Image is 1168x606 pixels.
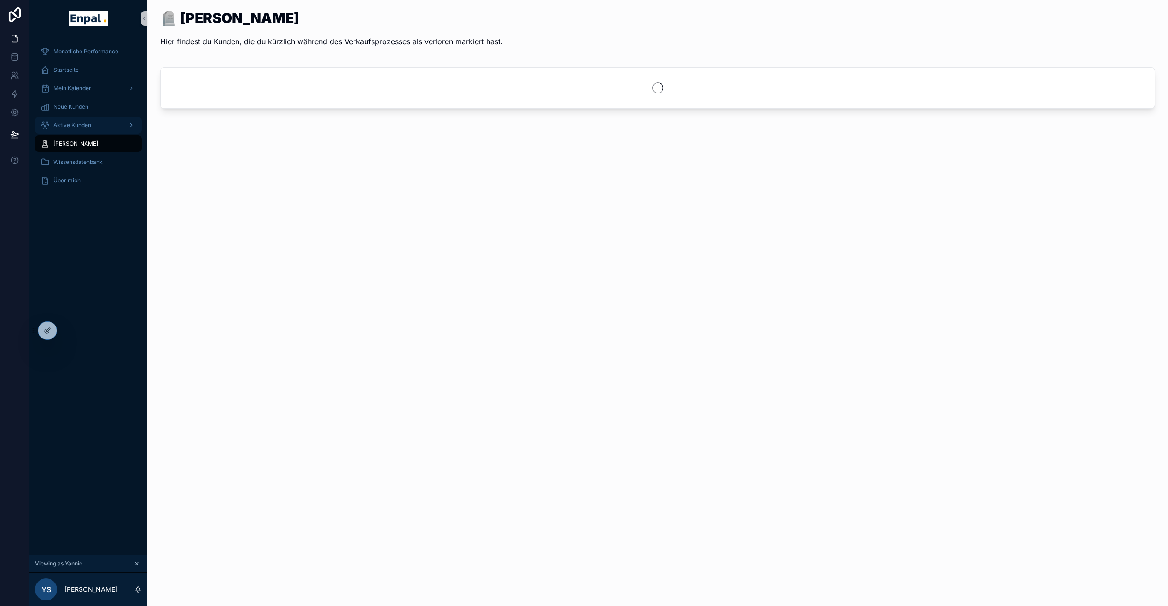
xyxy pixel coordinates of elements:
[35,99,142,115] a: Neue Kunden
[53,48,118,55] span: Monatliche Performance
[53,158,103,166] span: Wissensdatenbank
[35,560,82,567] span: Viewing as Yannic
[35,62,142,78] a: Startseite
[53,177,81,184] span: Über mich
[53,122,91,129] span: Aktive Kunden
[35,135,142,152] a: [PERSON_NAME]
[35,154,142,170] a: Wissensdatenbank
[29,37,147,201] div: scrollable content
[53,85,91,92] span: Mein Kalender
[35,117,142,134] a: Aktive Kunden
[160,36,503,47] p: Hier findest du Kunden, die du kürzlich während des Verkaufsprozesses als verloren markiert hast.
[35,80,142,97] a: Mein Kalender
[41,584,51,595] span: YS
[35,43,142,60] a: Monatliche Performance
[53,140,98,147] span: [PERSON_NAME]
[53,66,79,74] span: Startseite
[64,585,117,594] p: [PERSON_NAME]
[160,11,503,25] h1: 🪦 [PERSON_NAME]
[35,172,142,189] a: Über mich
[53,103,88,111] span: Neue Kunden
[69,11,108,26] img: App logo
